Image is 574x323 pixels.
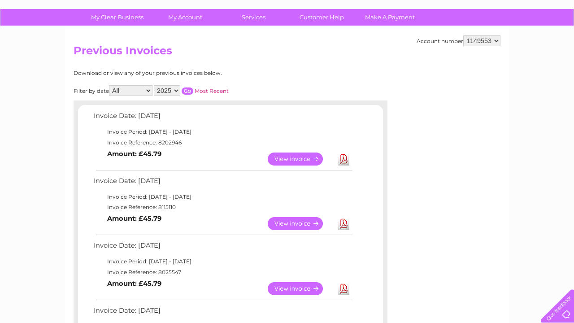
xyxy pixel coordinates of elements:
[217,9,291,26] a: Services
[91,202,354,213] td: Invoice Reference: 8115110
[496,38,509,45] a: Blog
[20,23,66,51] img: logo.png
[91,305,354,321] td: Invoice Date: [DATE]
[91,267,354,278] td: Invoice Reference: 8025547
[107,279,161,288] b: Amount: £45.79
[416,38,433,45] a: Water
[74,44,500,61] h2: Previous Invoices
[268,153,334,166] a: View
[80,9,154,26] a: My Clear Business
[91,240,354,256] td: Invoice Date: [DATE]
[91,192,354,202] td: Invoice Period: [DATE] - [DATE]
[353,9,427,26] a: Make A Payment
[338,153,349,166] a: Download
[74,85,309,96] div: Filter by date
[91,127,354,137] td: Invoice Period: [DATE] - [DATE]
[439,38,458,45] a: Energy
[338,282,349,295] a: Download
[268,282,334,295] a: View
[91,137,354,148] td: Invoice Reference: 8202946
[285,9,359,26] a: Customer Help
[417,35,500,46] div: Account number
[544,38,565,45] a: Log out
[195,87,229,94] a: Most Recent
[91,110,354,127] td: Invoice Date: [DATE]
[464,38,491,45] a: Telecoms
[268,217,334,230] a: View
[514,38,536,45] a: Contact
[107,150,161,158] b: Amount: £45.79
[91,256,354,267] td: Invoice Period: [DATE] - [DATE]
[107,214,161,223] b: Amount: £45.79
[74,70,309,76] div: Download or view any of your previous invoices below.
[148,9,222,26] a: My Account
[338,217,349,230] a: Download
[405,4,467,16] a: 0333 014 3131
[91,175,354,192] td: Invoice Date: [DATE]
[76,5,500,44] div: Clear Business is a trading name of Verastar Limited (registered in [GEOGRAPHIC_DATA] No. 3667643...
